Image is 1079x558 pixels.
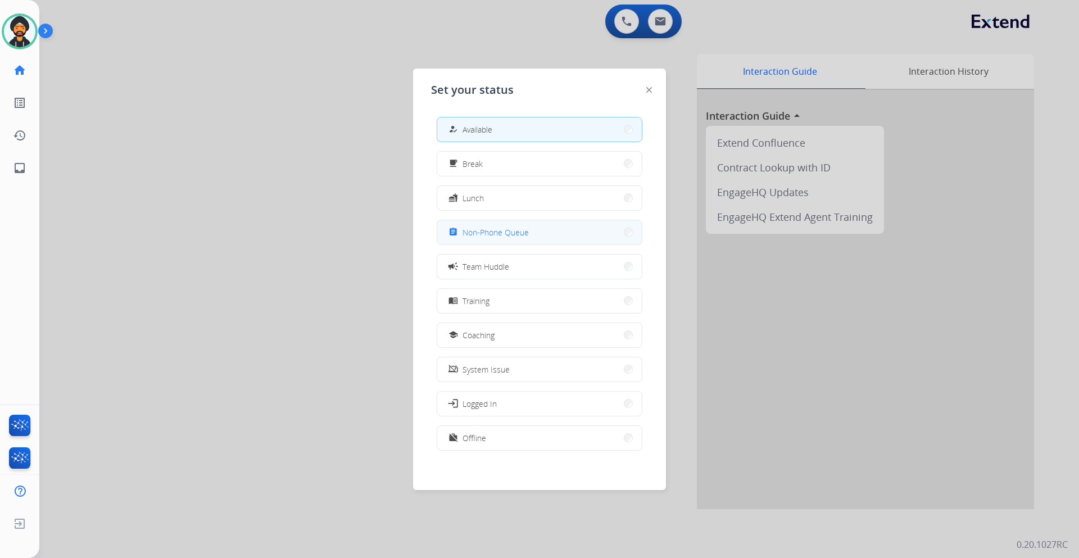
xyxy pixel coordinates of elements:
mat-icon: free_breakfast [448,159,458,169]
button: Logged In [437,392,642,416]
img: close-button [646,87,652,93]
img: avatar [4,16,35,47]
button: Break [437,152,642,176]
mat-icon: history [13,129,26,142]
span: System Issue [463,364,510,375]
span: Offline [463,432,486,444]
span: Non-Phone Queue [463,226,529,238]
button: System Issue [437,357,642,382]
button: Offline [437,426,642,450]
mat-icon: phonelink_off [448,365,458,374]
span: Lunch [463,192,484,204]
mat-icon: fastfood [448,193,458,203]
mat-icon: school [448,330,458,340]
span: Coaching [463,329,495,341]
mat-icon: login [447,398,459,409]
span: Logged In [463,398,497,410]
button: Lunch [437,186,642,210]
button: Team Huddle [437,255,642,279]
span: Training [463,295,489,307]
mat-icon: work_off [448,433,458,443]
button: Available [437,117,642,142]
span: Set your status [431,82,514,98]
mat-icon: campaign [447,261,459,272]
mat-icon: menu_book [448,296,458,306]
mat-icon: list_alt [13,96,26,110]
button: Coaching [437,323,642,347]
mat-icon: assignment [448,228,458,237]
mat-icon: how_to_reg [448,125,458,134]
span: Available [463,124,492,135]
p: 0.20.1027RC [1017,538,1068,551]
span: Team Huddle [463,261,509,273]
span: Break [463,158,483,170]
button: Training [437,289,642,313]
mat-icon: home [13,63,26,77]
button: Non-Phone Queue [437,220,642,244]
mat-icon: inbox [13,161,26,175]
